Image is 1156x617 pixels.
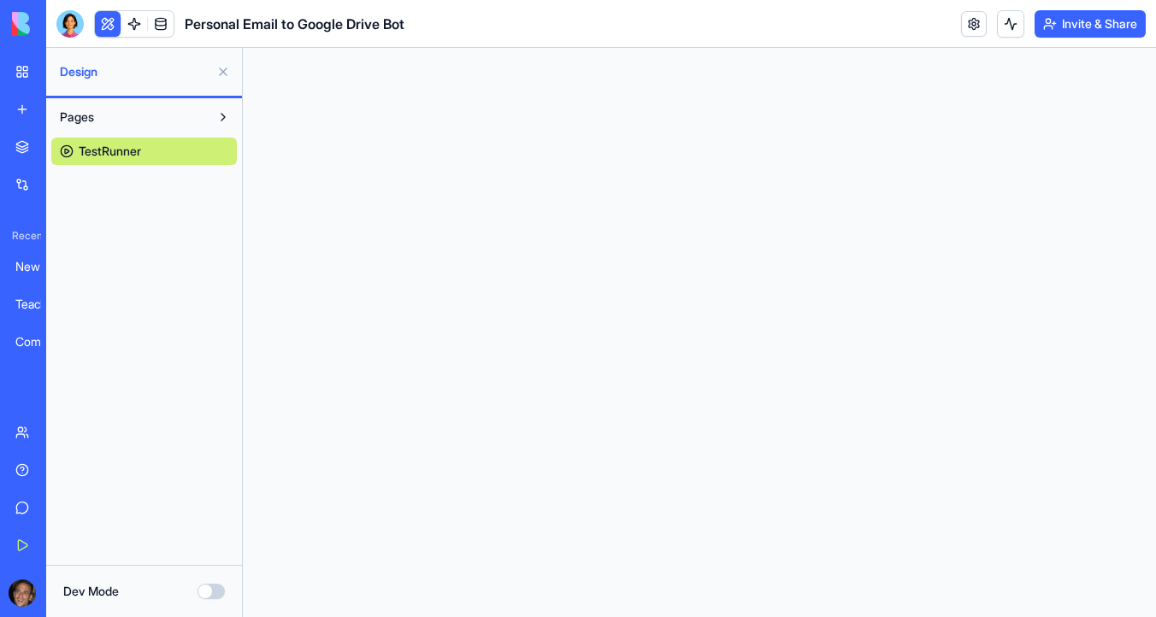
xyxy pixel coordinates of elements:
[5,287,74,321] a: Teacher Hours Management Portal
[1035,10,1146,38] button: Invite & Share
[60,109,94,126] span: Pages
[5,325,74,359] a: Company Fit and Outreach
[185,14,404,34] span: Personal Email to Google Drive Bot
[5,229,41,243] span: Recent
[63,583,119,600] label: Dev Mode
[12,12,118,36] img: logo
[60,63,209,80] span: Design
[9,579,36,607] img: ACg8ocKwlY-G7EnJG7p3bnYwdp_RyFFHyn9MlwQjYsG_56ZlydI1TXjL_Q=s96-c
[15,333,63,350] div: Company Fit and Outreach
[51,138,237,165] a: TestRunner
[51,103,209,131] button: Pages
[5,250,74,284] a: New App
[79,143,141,160] span: TestRunner
[15,296,63,313] div: Teacher Hours Management Portal
[15,258,63,275] div: New App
